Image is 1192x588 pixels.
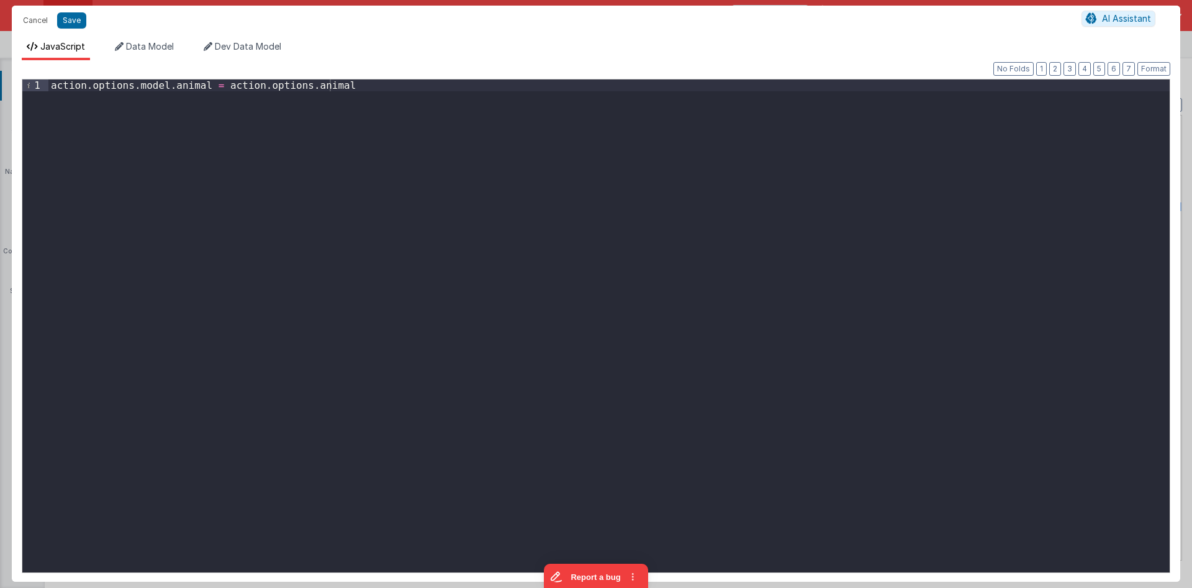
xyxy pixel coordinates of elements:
[1081,11,1155,27] button: AI Assistant
[1137,62,1170,76] button: Format
[1108,62,1120,76] button: 6
[215,41,281,52] span: Dev Data Model
[993,62,1034,76] button: No Folds
[1078,62,1091,76] button: 4
[1036,62,1047,76] button: 1
[22,79,48,91] div: 1
[1102,13,1151,24] span: AI Assistant
[17,12,54,29] button: Cancel
[1093,62,1105,76] button: 5
[126,41,174,52] span: Data Model
[1063,62,1076,76] button: 3
[40,41,85,52] span: JavaScript
[1122,62,1135,76] button: 7
[1049,62,1061,76] button: 2
[57,12,86,29] button: Save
